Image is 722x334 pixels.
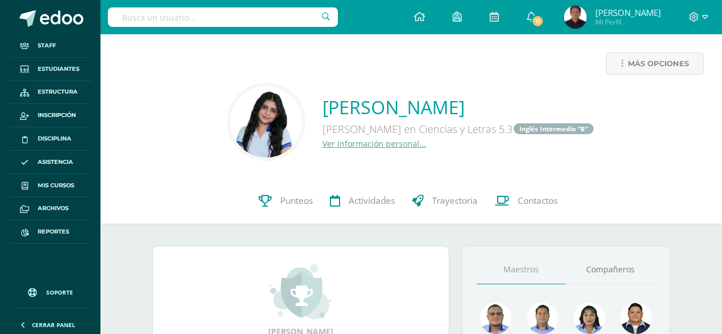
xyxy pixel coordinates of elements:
span: Actividades [349,195,395,207]
span: 11 [531,15,544,27]
span: Mis cursos [38,181,74,190]
img: 2ac039123ac5bd71a02663c3aa063ac8.png [527,303,558,334]
a: [PERSON_NAME] [322,95,595,119]
a: Ver información personal... [322,138,426,149]
span: Estudiantes [38,65,79,74]
span: Archivos [38,204,68,213]
a: Inscripción [9,104,91,127]
span: Asistencia [38,158,73,167]
span: [PERSON_NAME] [595,7,661,18]
a: Contactos [486,178,566,224]
span: Contactos [518,195,558,207]
span: Punteos [280,195,313,207]
a: Disciplina [9,127,91,151]
a: Trayectoria [404,178,486,224]
a: Actividades [321,178,404,224]
span: Trayectoria [432,195,478,207]
a: Archivos [9,197,91,220]
a: Mis cursos [9,174,91,198]
span: Mi Perfil [595,17,661,27]
div: [PERSON_NAME] en Ciencias y Letras 5.3 [322,119,595,138]
img: d617085402591fbfb0bb390deba6fad0.png [231,86,302,158]
img: 99962f3fa423c9b8099341731b303440.png [480,303,511,334]
a: Estructura [9,81,91,104]
img: dfb2445352bbaa30de7fa1c39f03f7f6.png [564,6,587,29]
span: Inscripción [38,111,76,120]
img: achievement_small.png [269,263,332,320]
span: Estructura [38,87,78,96]
a: Maestros [477,255,566,284]
a: Reportes [9,220,91,244]
span: Disciplina [38,134,71,143]
img: 371adb901e00c108b455316ee4864f9b.png [574,303,605,334]
a: Asistencia [9,151,91,174]
input: Busca un usuario... [108,7,338,27]
a: Punteos [250,178,321,224]
a: Más opciones [606,53,704,75]
span: Más opciones [628,53,689,74]
span: Cerrar panel [32,321,75,329]
span: Staff [38,41,56,50]
a: Staff [9,34,91,58]
span: Soporte [46,288,73,296]
a: Compañeros [566,255,655,284]
a: Inglés Intermedio "B" [514,123,594,134]
a: Soporte [14,277,87,305]
img: eccc7a2d5da755eac5968f4df6463713.png [620,303,652,334]
span: Reportes [38,227,69,236]
a: Estudiantes [9,58,91,81]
